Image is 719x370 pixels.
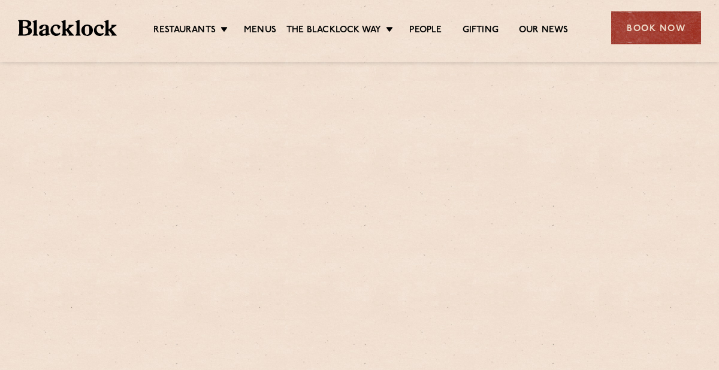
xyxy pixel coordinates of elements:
[519,25,569,38] a: Our News
[463,25,499,38] a: Gifting
[244,25,276,38] a: Menus
[409,25,442,38] a: People
[153,25,216,38] a: Restaurants
[18,20,117,37] img: BL_Textured_Logo-footer-cropped.svg
[611,11,701,44] div: Book Now
[286,25,381,38] a: The Blacklock Way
